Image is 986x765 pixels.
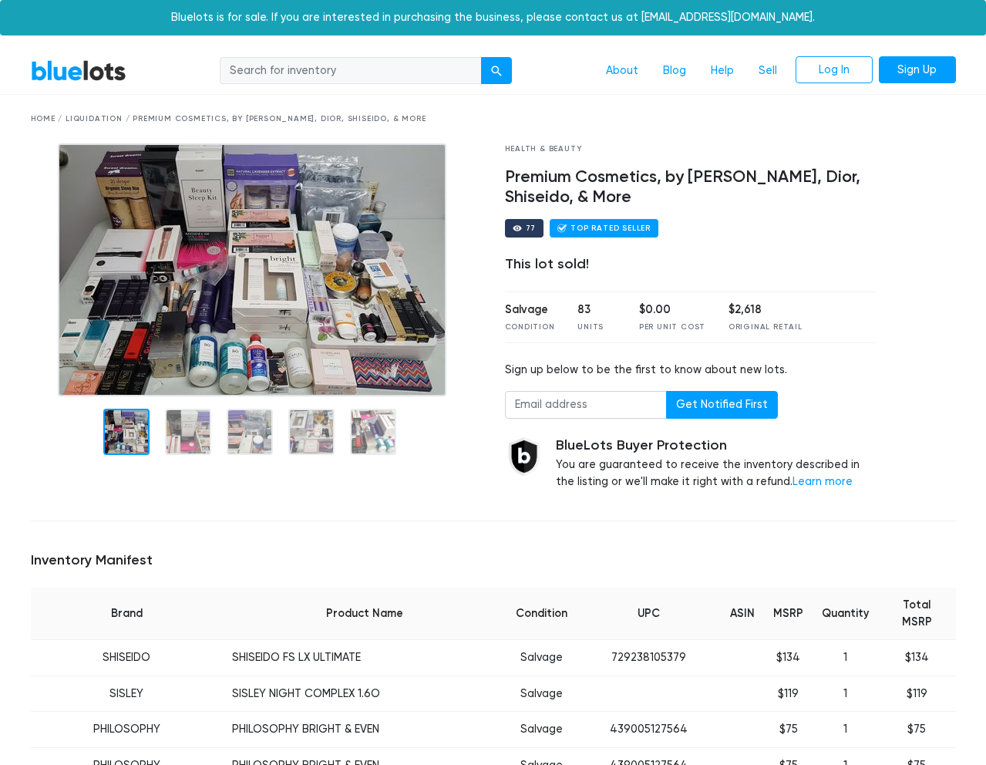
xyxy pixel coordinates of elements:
h5: BlueLots Buyer Protection [556,437,877,454]
a: Sign Up [879,56,956,84]
td: SHISEIDO [31,640,223,676]
a: Help [698,56,746,86]
th: MSRP [764,588,813,640]
th: Product Name [223,588,506,640]
td: 1 [813,712,878,748]
div: $2,618 [729,302,803,318]
td: Salvage [506,712,577,748]
td: SHISEIDO FS LX ULTIMATE [223,640,506,676]
div: Salvage [505,302,555,318]
button: Get Notified First [666,391,778,419]
h5: Inventory Manifest [31,552,956,569]
div: You are guaranteed to receive the inventory described in the listing or we'll make it right with ... [556,437,877,490]
th: Condition [506,588,577,640]
td: SISLEY [31,676,223,712]
td: $75 [764,712,813,748]
div: 77 [526,224,537,232]
a: BlueLots [31,59,126,82]
img: buyer_protection_shield-3b65640a83011c7d3ede35a8e5a80bfdfaa6a97447f0071c1475b91a4b0b3d01.png [505,437,543,476]
td: PHILOSOPHY BRIGHT & EVEN [223,712,506,748]
div: Condition [505,322,555,333]
td: 439005127564 [577,712,721,748]
td: SISLEY NIGHT COMPLEX 1.6O [223,676,506,712]
th: UPC [577,588,721,640]
a: Sell [746,56,789,86]
td: Salvage [506,640,577,676]
div: This lot sold! [505,256,877,273]
div: $0.00 [639,302,705,318]
a: Log In [796,56,873,84]
th: Quantity [813,588,878,640]
a: Learn more [793,475,853,488]
td: $119 [764,676,813,712]
td: PHILOSOPHY [31,712,223,748]
div: Units [577,322,616,333]
div: Original Retail [729,322,803,333]
td: $75 [878,712,955,748]
div: Home / Liquidation / Premium Cosmetics, by [PERSON_NAME], Dior, Shiseido, & More [31,113,956,125]
div: 83 [577,302,616,318]
td: $119 [878,676,955,712]
a: About [594,56,651,86]
td: 1 [813,676,878,712]
input: Email address [505,391,667,419]
th: ASIN [721,588,764,640]
div: Health & Beauty [505,143,877,155]
td: $134 [878,640,955,676]
div: Top Rated Seller [570,224,651,232]
h4: Premium Cosmetics, by [PERSON_NAME], Dior, Shiseido, & More [505,167,877,207]
td: $134 [764,640,813,676]
div: Per Unit Cost [639,322,705,333]
td: Salvage [506,676,577,712]
div: Sign up below to be the first to know about new lots. [505,362,877,379]
a: Blog [651,56,698,86]
td: 729238105379 [577,640,721,676]
th: Brand [31,588,223,640]
input: Search for inventory [220,57,482,85]
img: 629399eb-b687-4a23-9781-09d6a9163c8c-1563197566.jpg [58,143,446,396]
td: 1 [813,640,878,676]
th: Total MSRP [878,588,955,640]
